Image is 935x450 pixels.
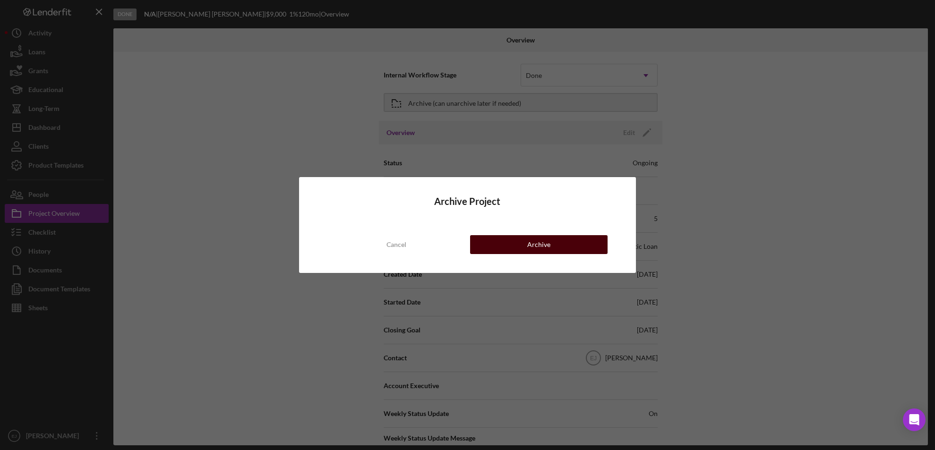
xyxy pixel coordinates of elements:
div: Open Intercom Messenger [903,408,926,431]
div: Cancel [386,235,406,254]
div: Archive [527,235,550,254]
button: Archive [470,235,608,254]
h4: Archive Project [327,196,608,207]
button: Cancel [327,235,465,254]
